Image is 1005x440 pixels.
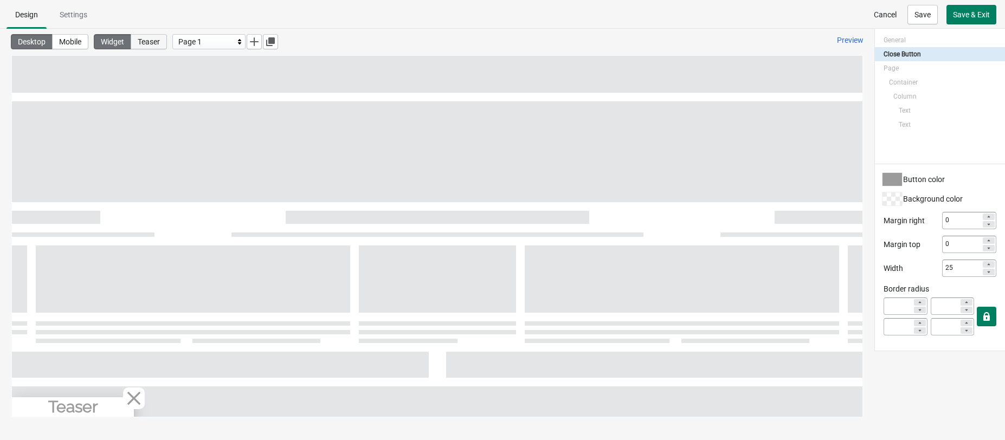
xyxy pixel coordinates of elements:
span: Button color [903,175,945,184]
span: Widget [101,37,124,46]
span: Border radius [884,284,929,293]
input: 0 [942,237,981,252]
input: 0 [942,213,981,228]
span: Teaser [138,37,160,46]
input: 25 [942,261,981,276]
button: Save & Exit [946,5,996,24]
span: Desktop [18,37,46,46]
button: Widget [94,34,131,49]
span: Background color [903,195,963,203]
iframe: widget [12,56,862,417]
span: Margin top [884,240,920,249]
button: Save [907,5,938,24]
span: Save & Exit [953,10,990,19]
span: Preview [837,36,864,44]
button: Cancel [867,5,903,24]
span: Settings [60,10,87,19]
button: Desktop [11,34,53,49]
span: Margin right [884,216,925,225]
span: Save [914,10,931,19]
span: Cancel [874,10,897,19]
span: Mobile [59,37,81,46]
span: Design [15,10,38,19]
span: Width [884,264,903,273]
button: Teaser [131,34,167,49]
a: Preview [833,30,868,50]
div: Page 1 [178,35,234,48]
button: Mobile [52,34,88,49]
